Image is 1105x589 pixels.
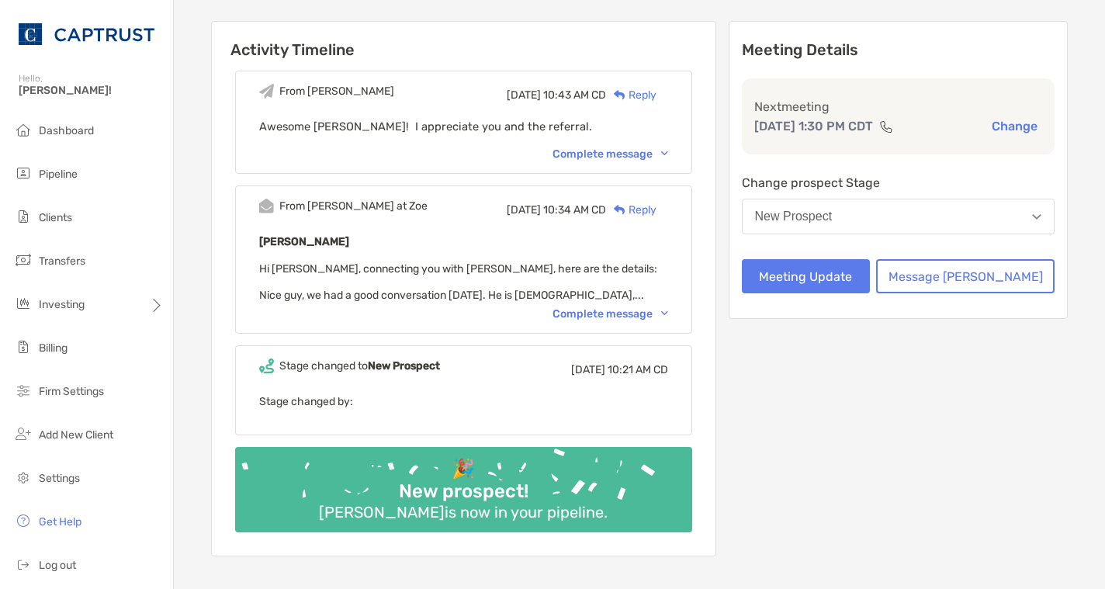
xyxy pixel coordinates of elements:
div: From [PERSON_NAME] [279,85,394,98]
img: Reply icon [614,205,625,215]
p: Change prospect Stage [742,173,1055,192]
div: From [PERSON_NAME] at Zoe [279,199,428,213]
img: CAPTRUST Logo [19,6,154,62]
p: Next meeting [754,97,1043,116]
img: firm-settings icon [14,381,33,400]
p: Meeting Details [742,40,1055,60]
div: Stage changed to [279,359,440,372]
span: Get Help [39,515,81,528]
img: billing icon [14,338,33,356]
div: 🎉 [445,458,481,480]
img: dashboard icon [14,120,33,139]
div: Complete message [552,147,668,161]
img: investing icon [14,294,33,313]
span: Hi [PERSON_NAME], connecting you with [PERSON_NAME], here are the details: Nice guy, we had a goo... [259,262,657,302]
button: Meeting Update [742,259,871,293]
span: Firm Settings [39,385,104,398]
div: New Prospect [755,210,833,223]
img: settings icon [14,468,33,487]
img: get-help icon [14,511,33,530]
button: New Prospect [742,199,1055,234]
p: Stage changed by: [259,392,668,411]
img: Confetti [235,447,692,519]
img: communication type [879,120,893,133]
span: 10:43 AM CD [543,88,606,102]
img: Event icon [259,359,274,373]
div: Reply [606,87,656,103]
span: Investing [39,298,85,311]
img: Chevron icon [661,151,668,156]
span: Transfers [39,255,85,268]
div: Complete message [552,307,668,320]
span: [DATE] [507,203,541,217]
img: Event icon [259,84,274,99]
img: Chevron icon [661,311,668,316]
span: Log out [39,559,76,572]
span: [DATE] [571,363,605,376]
div: [PERSON_NAME] is now in your pipeline. [313,503,614,521]
button: Message [PERSON_NAME] [876,259,1055,293]
span: Clients [39,211,72,224]
span: [PERSON_NAME]! [19,84,164,97]
img: logout icon [14,555,33,573]
span: Settings [39,472,80,485]
span: Pipeline [39,168,78,181]
span: Billing [39,341,68,355]
p: [DATE] 1:30 PM CDT [754,116,873,136]
div: Reply [606,202,656,218]
img: Event icon [259,199,274,213]
span: [DATE] [507,88,541,102]
img: add_new_client icon [14,424,33,443]
span: 10:34 AM CD [543,203,606,217]
img: transfers icon [14,251,33,269]
span: 10:21 AM CD [608,363,668,376]
img: clients icon [14,207,33,226]
b: New Prospect [368,359,440,372]
span: Dashboard [39,124,94,137]
b: [PERSON_NAME] [259,235,349,248]
div: New prospect! [393,480,535,503]
button: Change [987,118,1042,134]
img: Open dropdown arrow [1032,214,1041,220]
img: Reply icon [614,90,625,100]
img: pipeline icon [14,164,33,182]
h6: Activity Timeline [212,22,715,59]
span: Awesome [PERSON_NAME]! I appreciate you and the referral. [259,120,592,133]
span: Add New Client [39,428,113,442]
